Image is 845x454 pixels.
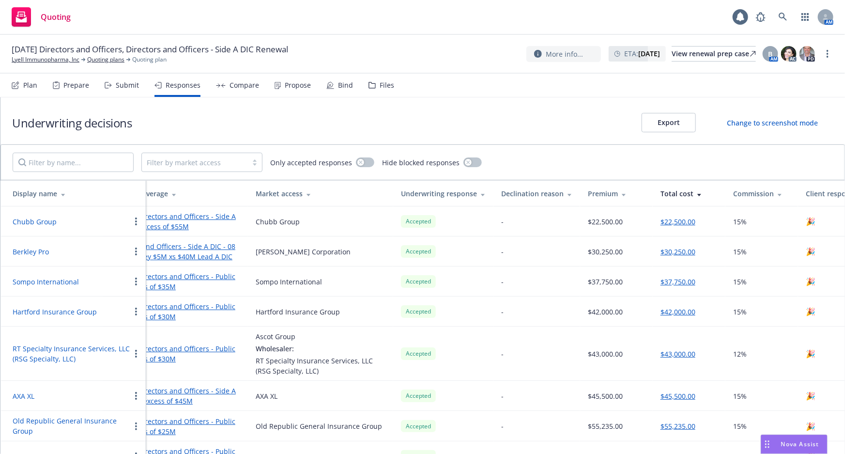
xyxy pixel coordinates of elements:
a: Lyell Immunopharma, Inc [12,55,79,64]
div: Drag to move [761,435,773,454]
div: $22,500.00 [588,217,623,227]
div: Propose [285,81,311,89]
a: Excess - Directors and Officers - Public $5M excess of $30M [110,301,240,322]
div: Market access [256,188,385,199]
a: Search [773,7,793,27]
span: 🎉 [806,421,815,432]
span: Quoting plan [132,55,167,64]
a: Quoting plans [87,55,124,64]
span: 15% [733,391,747,401]
div: - [501,391,504,401]
span: 🎉 [806,246,815,257]
span: ETA : [624,48,660,59]
img: photo [799,46,815,62]
strong: [DATE] [638,49,660,58]
a: Report a Bug [751,7,770,27]
div: Lines of coverage [110,188,240,199]
div: Responses [166,81,200,89]
span: 🎉 [806,276,815,287]
button: $43,000.00 [661,349,695,359]
button: Chubb Group [13,217,57,227]
div: Accepted [401,215,436,227]
div: $55,235.00 [588,421,623,431]
span: 12% [733,349,747,359]
div: RT Specialty Insurance Services, LLC (RSG Specialty, LLC) [256,356,385,376]
a: Excess - Directors and Officers - Public $5M excess of $30M [110,344,240,364]
div: Premium [588,188,645,199]
div: Declination reason [501,188,572,199]
div: Display name [13,188,138,199]
div: Change to screenshot mode [727,118,818,128]
h1: Underwriting decisions [12,115,132,131]
div: Plan [23,81,37,89]
a: Excess - Directors and Officers - Side A DIC $5M excess of $55M [110,211,240,232]
div: Accepted [401,347,436,360]
button: RT Specialty Insurance Services, LLC (RSG Specialty, LLC) [13,344,130,364]
span: 15% [733,247,747,257]
div: - [501,247,504,257]
span: 15% [733,307,747,317]
div: - [501,307,504,317]
div: Wholesaler: [256,344,385,354]
span: Quoting [41,13,71,21]
button: Hartford Insurance Group [13,307,97,317]
a: more [822,48,833,60]
div: Hartford Insurance Group [256,307,340,317]
button: More info... [526,46,601,62]
div: - [501,421,504,431]
a: Switch app [796,7,815,27]
span: 15% [733,217,747,227]
span: Only accepted responses [270,157,352,168]
button: $42,000.00 [661,307,695,317]
div: $30,250.00 [588,247,623,257]
span: 🎉 [806,306,815,317]
a: Directors and Officers - Side A DIC - 08 D&O Berkley $5M xs $40M Lead A DIC [110,241,240,262]
span: Nova Assist [781,440,819,448]
div: Bind [338,81,353,89]
div: $42,000.00 [588,307,623,317]
button: Change to screenshot mode [711,113,833,132]
div: $37,750.00 [588,277,623,287]
div: - [501,217,504,227]
span: 15% [733,277,747,287]
div: Underwriting response [401,188,486,199]
a: View renewal prep case [672,46,756,62]
a: Excess - Directors and Officers - Public $5M excess of $35M [110,271,240,292]
div: [PERSON_NAME] Corporation [256,247,351,257]
div: Accepted [401,275,436,287]
div: $43,000.00 [588,349,623,359]
img: photo [781,46,797,62]
a: Excess - Directors and Officers - Side A DIC $10M excess of $45M [110,386,240,406]
div: Sompo International [256,277,322,287]
input: Filter by name... [13,153,134,172]
div: AXA XL [256,391,277,401]
span: More info... [546,49,583,59]
span: 🎉 [806,348,815,360]
button: $22,500.00 [661,217,695,227]
div: Compare [230,81,259,89]
span: Hide blocked responses [382,157,460,168]
div: Accepted [401,420,436,432]
a: Excess - Directors and Officers - Public $5M excess of $25M [110,416,240,437]
div: - [501,277,504,287]
a: Quoting [8,3,75,31]
div: Prepare [63,81,89,89]
div: Commission [733,188,790,199]
div: $45,500.00 [588,391,623,401]
div: Ascot Group [256,331,385,342]
div: Old Republic General Insurance Group [256,421,382,431]
div: Files [380,81,394,89]
button: $30,250.00 [661,247,695,257]
div: Chubb Group [256,217,300,227]
button: $45,500.00 [661,391,695,401]
button: $37,750.00 [661,277,695,287]
div: Submit [116,81,139,89]
button: $55,235.00 [661,421,695,431]
div: - [501,349,504,359]
button: Nova Assist [761,435,828,454]
div: Total cost [661,188,718,199]
button: Sompo International [13,277,79,287]
div: Accepted [401,390,436,402]
div: Accepted [401,245,436,257]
